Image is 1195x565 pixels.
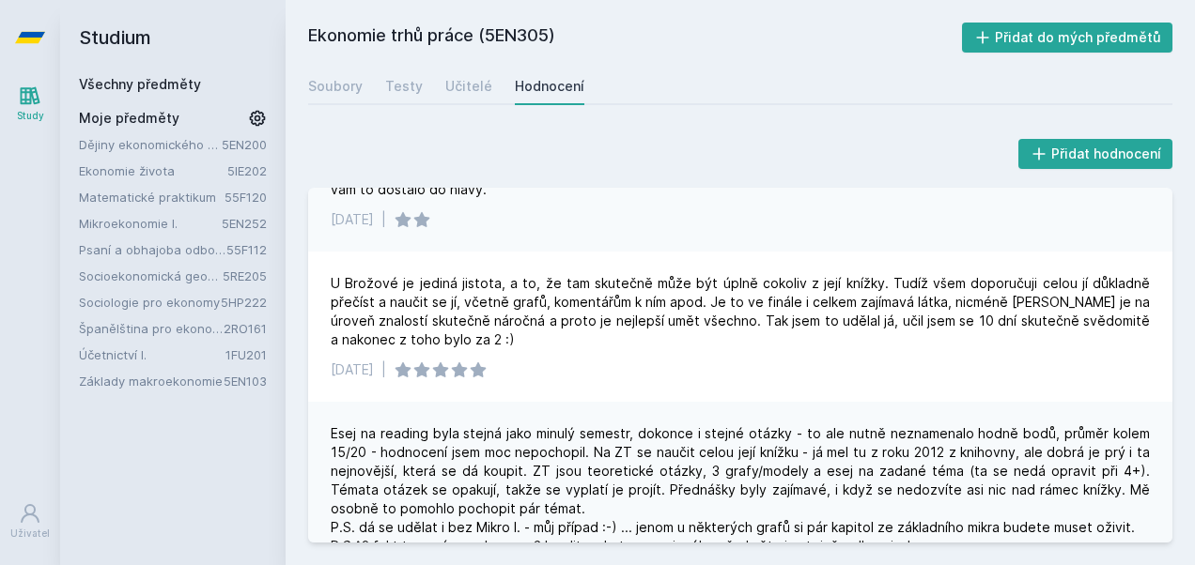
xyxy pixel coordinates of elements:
[227,163,267,178] a: 5IE202
[79,319,224,338] a: Španělština pro ekonomy - základní úroveň 1 (A0/A1)
[515,68,584,105] a: Hodnocení
[1018,139,1173,169] button: Přidat hodnocení
[221,295,267,310] a: 5HP222
[331,360,374,379] div: [DATE]
[225,347,267,362] a: 1FU201
[515,77,584,96] div: Hodnocení
[331,424,1150,556] div: Esej na reading byla stejná jako minulý semestr, dokonce i stejné otázky - to ale nutně neznamena...
[79,214,222,233] a: Mikroekonomie I.
[385,77,423,96] div: Testy
[223,268,267,283] a: 5RE205
[385,68,423,105] a: Testy
[381,210,386,229] div: |
[79,188,225,206] a: Matematické praktikum
[308,68,363,105] a: Soubory
[79,240,226,259] a: Psaní a obhajoba odborné práce
[79,267,223,285] a: Socioekonomická geografie
[17,109,44,123] div: Study
[4,493,56,550] a: Uživatel
[79,109,179,128] span: Moje předměty
[79,76,201,92] a: Všechny předměty
[445,77,492,96] div: Učitelé
[222,137,267,152] a: 5EN200
[445,68,492,105] a: Učitelé
[79,135,222,154] a: Dějiny ekonomického myšlení
[308,23,962,53] h2: Ekonomie trhů práce (5EN305)
[79,372,224,390] a: Základy makroekonomie
[224,374,267,389] a: 5EN103
[962,23,1173,53] button: Přidat do mých předmětů
[226,242,267,257] a: 55F112
[381,360,386,379] div: |
[225,190,267,205] a: 55F120
[79,293,221,312] a: Sociologie pro ekonomy
[331,274,1150,349] div: U Brožové je jediná jistota, a to, že tam skutečně může být úplně cokoliv z její knížky. Tudíž vš...
[10,527,50,541] div: Uživatel
[222,216,267,231] a: 5EN252
[4,75,56,132] a: Study
[224,321,267,336] a: 2RO161
[79,345,225,364] a: Účetnictví I.
[331,210,374,229] div: [DATE]
[79,161,227,180] a: Ekonomie života
[308,77,363,96] div: Soubory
